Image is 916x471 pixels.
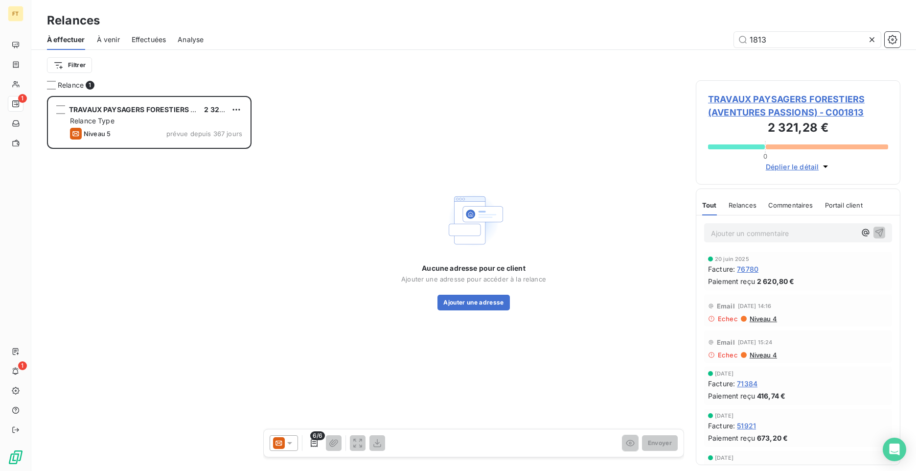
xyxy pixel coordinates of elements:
[204,105,240,114] span: 2 321,28 €
[47,12,100,29] h3: Relances
[401,275,546,283] span: Ajouter une adresse pour accéder à la relance
[442,189,505,252] img: Empty state
[84,130,111,138] span: Niveau 5
[708,391,755,401] span: Paiement reçu
[883,438,906,461] div: Open Intercom Messenger
[717,302,735,310] span: Email
[715,455,733,461] span: [DATE]
[47,57,92,73] button: Filtrer
[757,391,785,401] span: 416,74 €
[763,152,767,160] span: 0
[749,351,777,359] span: Niveau 4
[738,303,772,309] span: [DATE] 14:16
[642,435,678,451] button: Envoyer
[708,119,888,139] h3: 2 321,28 €
[708,421,735,431] span: Facture :
[734,32,881,47] input: Rechercher
[702,201,717,209] span: Tout
[166,130,242,138] span: prévue depuis 367 jours
[757,433,788,443] span: 673,20 €
[825,201,863,209] span: Portail client
[737,378,757,389] span: 71384
[749,315,777,323] span: Niveau 4
[86,81,94,90] span: 1
[70,117,114,125] span: Relance Type
[708,378,735,389] span: Facture :
[47,35,85,45] span: À effectuer
[8,449,23,465] img: Logo LeanPay
[715,256,749,262] span: 20 juin 2025
[69,105,275,114] span: TRAVAUX PAYSAGERS FORESTIERS (AVENTURES PASSIONS)
[132,35,166,45] span: Effectuées
[422,263,525,273] span: Aucune adresse pour ce client
[718,351,738,359] span: Echec
[708,276,755,286] span: Paiement reçu
[766,162,819,172] span: Déplier le détail
[737,264,758,274] span: 76780
[178,35,204,45] span: Analyse
[58,80,84,90] span: Relance
[18,94,27,103] span: 1
[715,371,733,377] span: [DATE]
[437,295,509,310] button: Ajouter une adresse
[737,421,756,431] span: 51921
[708,93,888,119] span: TRAVAUX PAYSAGERS FORESTIERS (AVENTURES PASSIONS) - C001813
[757,276,795,286] span: 2 620,80 €
[715,413,733,419] span: [DATE]
[708,433,755,443] span: Paiement reçu
[718,315,738,323] span: Echec
[18,361,27,370] span: 1
[717,338,735,346] span: Email
[47,96,252,471] div: grid
[729,201,756,209] span: Relances
[768,201,813,209] span: Commentaires
[763,161,834,172] button: Déplier le détail
[8,6,23,22] div: FT
[708,264,735,274] span: Facture :
[738,339,773,345] span: [DATE] 15:24
[97,35,120,45] span: À venir
[310,431,325,440] span: 6/6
